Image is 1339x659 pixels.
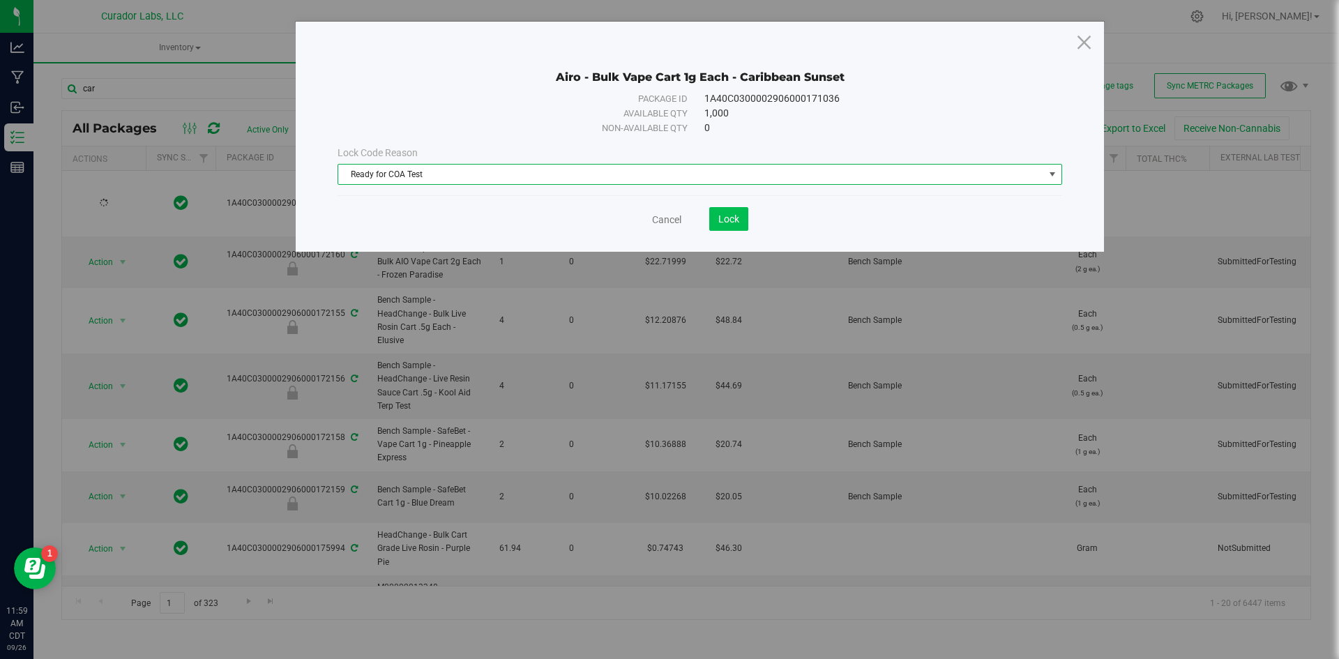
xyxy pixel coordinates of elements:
span: select [1044,165,1061,184]
div: 0 [704,121,1031,135]
button: Lock [709,207,748,231]
iframe: Resource center unread badge [41,545,58,562]
div: Package ID [369,92,688,106]
span: Ready for COA Test [338,165,1044,184]
iframe: Resource center [14,547,56,589]
span: Lock Code Reason [338,147,418,158]
div: 1,000 [704,106,1031,121]
span: Lock [718,213,739,225]
div: Available qty [369,107,688,121]
div: Airo - Bulk Vape Cart 1g Each - Caribbean Sunset [338,50,1062,84]
div: 1A40C0300002906000171036 [704,91,1031,106]
a: Cancel [652,213,681,227]
div: Non-available qty [369,121,688,135]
